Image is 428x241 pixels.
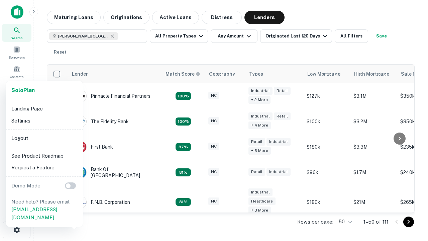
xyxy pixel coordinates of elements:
a: SoloPlan [11,86,35,94]
a: [EMAIL_ADDRESS][DOMAIN_NAME] [11,207,57,220]
p: Need help? Please email [11,198,78,222]
strong: Solo Plan [11,87,35,93]
li: Request a Feature [9,162,80,174]
iframe: Chat Widget [395,187,428,220]
li: See Product Roadmap [9,150,80,162]
p: Demo Mode [9,182,43,190]
li: Settings [9,115,80,127]
li: Landing Page [9,103,80,115]
li: Logout [9,132,80,144]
